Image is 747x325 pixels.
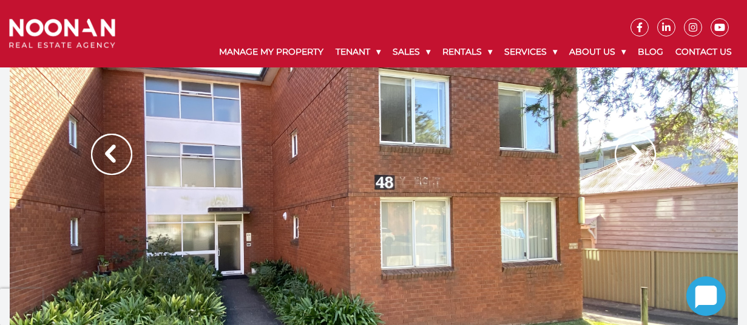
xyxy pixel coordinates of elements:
[330,36,387,67] a: Tenant
[563,36,632,67] a: About Us
[387,36,436,67] a: Sales
[91,134,132,175] img: Arrow slider
[669,36,738,67] a: Contact Us
[9,19,115,49] img: Noonan Real Estate Agency
[632,36,669,67] a: Blog
[213,36,330,67] a: Manage My Property
[615,134,656,175] img: Arrow slider
[436,36,498,67] a: Rentals
[498,36,563,67] a: Services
